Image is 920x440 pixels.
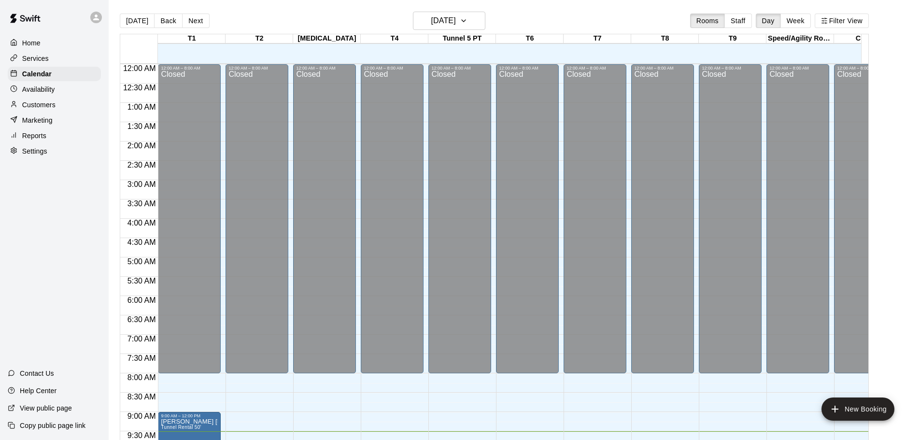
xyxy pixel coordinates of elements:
span: 5:30 AM [125,277,158,285]
a: Reports [8,128,101,143]
p: Help Center [20,386,57,396]
div: 12:00 AM – 8:00 AM: Closed [766,64,829,373]
button: [DATE] [120,14,155,28]
div: 12:00 AM – 8:00 AM: Closed [699,64,762,373]
div: 12:00 AM – 8:00 AM [702,66,759,71]
p: Calendar [22,69,52,79]
div: T8 [631,34,699,43]
div: 12:00 AM – 8:00 AM: Closed [496,64,559,373]
span: 8:30 AM [125,393,158,401]
span: 12:30 AM [121,84,158,92]
button: Next [182,14,209,28]
p: Availability [22,85,55,94]
div: T1 [158,34,226,43]
a: Marketing [8,113,101,128]
div: Closed [634,71,691,377]
button: Back [154,14,183,28]
span: 3:00 AM [125,180,158,188]
div: 12:00 AM – 8:00 AM: Closed [834,64,897,373]
span: 2:30 AM [125,161,158,169]
div: 12:00 AM – 8:00 AM [837,66,894,71]
a: Home [8,36,101,50]
p: Settings [22,146,47,156]
p: Customers [22,100,56,110]
div: 12:00 AM – 8:00 AM: Closed [361,64,424,373]
span: 2:00 AM [125,142,158,150]
div: Closed [566,71,623,377]
a: Services [8,51,101,66]
button: Staff [724,14,752,28]
div: 12:00 AM – 8:00 AM: Closed [158,64,221,373]
div: 12:00 AM – 8:00 AM: Closed [428,64,491,373]
span: 5:00 AM [125,257,158,266]
h6: [DATE] [431,14,456,28]
span: 4:30 AM [125,238,158,246]
span: 8:00 AM [125,373,158,382]
div: 12:00 AM – 8:00 AM [566,66,623,71]
p: Reports [22,131,46,141]
div: 12:00 AM – 8:00 AM: Closed [564,64,626,373]
p: Marketing [22,115,53,125]
div: [MEDICAL_DATA] [293,34,361,43]
button: [DATE] [413,12,485,30]
div: T4 [361,34,428,43]
span: 6:30 AM [125,315,158,324]
div: Closed [499,71,556,377]
a: Customers [8,98,101,112]
div: 12:00 AM – 8:00 AM [161,66,218,71]
div: 12:00 AM – 8:00 AM: Closed [293,64,356,373]
span: 6:00 AM [125,296,158,304]
div: 12:00 AM – 8:00 AM [364,66,421,71]
p: Contact Us [20,369,54,378]
span: 9:00 AM [125,412,158,420]
div: 12:00 AM – 8:00 AM [769,66,826,71]
div: 9:00 AM – 12:00 PM [161,413,218,418]
div: 12:00 AM – 8:00 AM [634,66,691,71]
p: Copy public page link [20,421,85,430]
p: Home [22,38,41,48]
div: Closed [702,71,759,377]
span: 7:30 AM [125,354,158,362]
button: Filter View [815,14,869,28]
div: 12:00 AM – 8:00 AM [499,66,556,71]
span: 12:00 AM [121,64,158,72]
div: T2 [226,34,293,43]
a: Availability [8,82,101,97]
div: 12:00 AM – 8:00 AM [296,66,353,71]
a: Settings [8,144,101,158]
span: 9:30 AM [125,431,158,440]
div: T6 [496,34,564,43]
div: 12:00 AM – 8:00 AM: Closed [631,64,694,373]
div: Closed [364,71,421,377]
button: add [821,397,894,421]
span: Tunnel Rental 50' [161,425,201,430]
p: View public page [20,403,72,413]
button: Day [756,14,781,28]
div: Tunnel 5 PT [428,34,496,43]
div: Closed [769,71,826,377]
div: Closed [228,71,285,377]
div: Closed [296,71,353,377]
div: T9 [699,34,766,43]
div: Court 1 [834,34,902,43]
span: 1:00 AM [125,103,158,111]
span: 1:30 AM [125,122,158,130]
p: Services [22,54,49,63]
a: Calendar [8,67,101,81]
div: Speed/Agility Room [766,34,834,43]
span: 3:30 AM [125,199,158,208]
div: Closed [161,71,218,377]
div: 12:00 AM – 8:00 AM [228,66,285,71]
div: 12:00 AM – 8:00 AM: Closed [226,64,288,373]
div: Closed [837,71,894,377]
button: Rooms [690,14,725,28]
button: Week [780,14,811,28]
